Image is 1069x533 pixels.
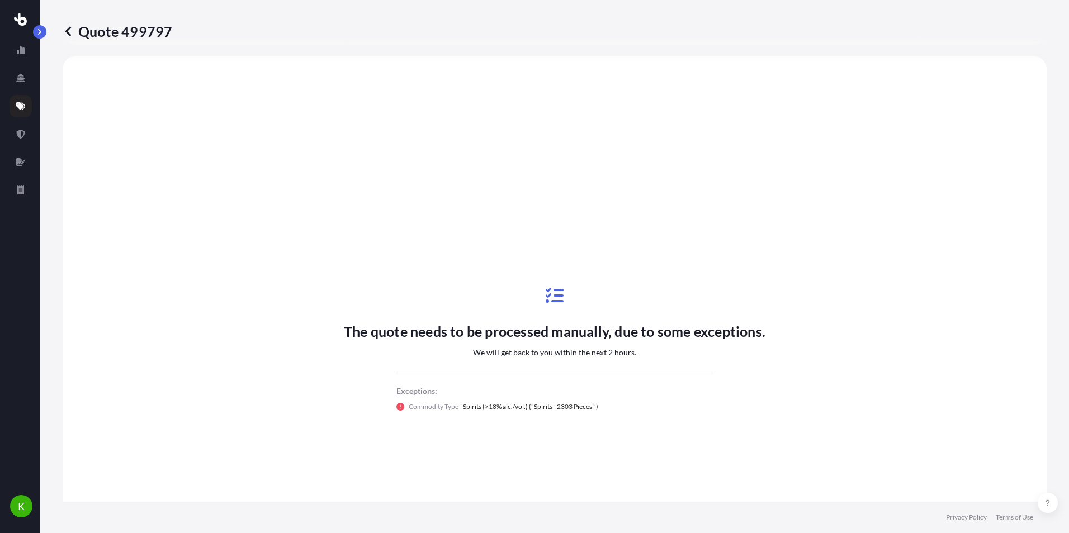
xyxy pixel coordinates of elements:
p: Quote 499797 [63,22,172,40]
p: The quote needs to be processed manually, due to some exceptions. [344,322,765,340]
p: Commodity Type [409,401,458,412]
p: We will get back to you within the next 2 hours. [473,347,636,358]
span: K [18,501,25,512]
a: Terms of Use [996,513,1033,522]
a: Privacy Policy [946,513,987,522]
p: Spirits (>18% alc./vol.) ("Spirits - 2303 Pieces ") [463,401,598,412]
p: Exceptions: [396,386,713,397]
